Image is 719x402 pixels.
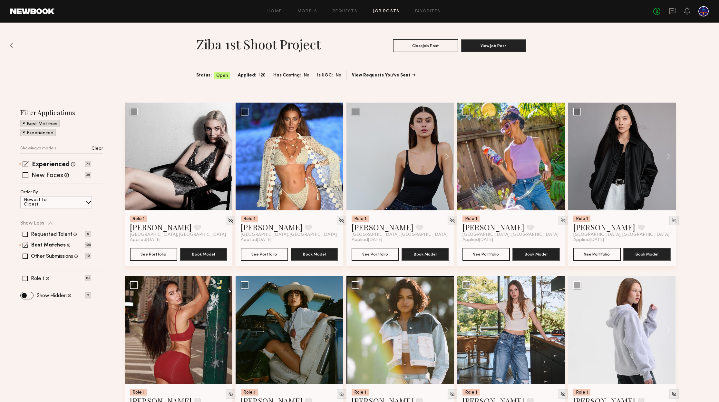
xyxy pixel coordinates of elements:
[130,248,177,261] button: See Portfolio
[339,218,344,223] img: Unhide Model
[196,72,212,79] span: Status:
[373,9,400,14] a: Job Posts
[573,248,621,261] button: See Portfolio
[85,242,91,248] p: 108
[85,172,91,178] p: 39
[462,222,524,232] a: [PERSON_NAME]
[85,161,91,167] p: 79
[228,218,233,223] img: Unhide Model
[573,389,590,396] div: Role 1
[20,108,103,117] h2: Filter Applications
[130,389,147,396] div: Role 1
[402,251,449,256] a: Book Model
[241,232,337,237] span: [GEOGRAPHIC_DATA], [GEOGRAPHIC_DATA]
[85,253,91,259] p: 10
[20,190,38,195] p: Order By
[241,237,338,243] div: Applied [DATE]
[462,232,559,237] span: [GEOGRAPHIC_DATA], [GEOGRAPHIC_DATA]
[31,254,73,259] label: Other Submissions
[450,218,455,223] img: Unhide Model
[335,72,341,79] span: No
[291,248,338,261] button: Book Model
[352,389,369,396] div: Role 1
[259,72,266,79] span: 120
[241,216,258,222] div: Role 1
[352,237,449,243] div: Applied [DATE]
[267,9,282,14] a: Home
[130,232,226,237] span: [GEOGRAPHIC_DATA], [GEOGRAPHIC_DATA]
[462,248,510,261] button: See Portfolio
[241,222,303,232] a: [PERSON_NAME]
[393,39,458,52] button: CloseJob Post
[333,9,357,14] a: Requests
[20,221,44,226] p: Show Less
[573,232,669,237] span: [GEOGRAPHIC_DATA], [GEOGRAPHIC_DATA]
[462,216,480,222] div: Role 1
[24,198,62,207] p: Newest to Oldest
[27,131,53,136] p: Experienced
[85,275,91,281] p: 118
[20,146,56,151] p: Showing 72 models
[85,292,91,298] p: 2
[512,248,560,261] button: Book Model
[352,216,369,222] div: Role 1
[216,73,228,79] span: Open
[352,73,415,78] a: View Requests You’ve Sent
[573,237,671,243] div: Applied [DATE]
[450,391,455,397] img: Unhide Model
[352,222,413,232] a: [PERSON_NAME]
[415,9,441,14] a: Favorites
[339,391,344,397] img: Unhide Model
[560,391,566,397] img: Unhide Model
[623,248,671,261] button: Book Model
[27,122,57,126] p: Best Matches
[180,248,227,261] button: Book Model
[623,251,671,256] a: Book Model
[130,222,192,232] a: [PERSON_NAME]
[462,389,480,396] div: Role 1
[92,146,103,151] p: Clear
[10,43,13,48] img: Back to previous page
[32,162,70,168] label: Experienced
[297,9,317,14] a: Models
[512,251,560,256] a: Book Model
[352,248,399,261] button: See Portfolio
[180,251,227,256] a: Book Model
[130,216,147,222] div: Role 1
[85,231,91,237] p: 0
[573,222,635,232] a: [PERSON_NAME]
[37,293,67,298] label: Show Hidden
[352,232,448,237] span: [GEOGRAPHIC_DATA], [GEOGRAPHIC_DATA]
[461,39,526,52] button: View Job Post
[238,72,256,79] span: Applied:
[291,251,338,256] a: Book Model
[32,173,63,179] label: New Faces
[671,218,677,223] img: Unhide Model
[560,218,566,223] img: Unhide Model
[31,232,72,237] label: Requested Talent
[130,237,227,243] div: Applied [DATE]
[31,276,44,281] label: Role 1
[671,391,677,397] img: Unhide Model
[241,389,258,396] div: Role 1
[317,72,333,79] span: Is UGC:
[31,243,66,248] label: Best Matches
[462,237,560,243] div: Applied [DATE]
[228,391,233,397] img: Unhide Model
[304,72,309,79] span: No
[196,36,321,52] h1: Ziba 1st shoot project
[273,72,301,79] span: Has Casting:
[241,248,288,261] button: See Portfolio
[573,216,590,222] div: Role 1
[402,248,449,261] button: Book Model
